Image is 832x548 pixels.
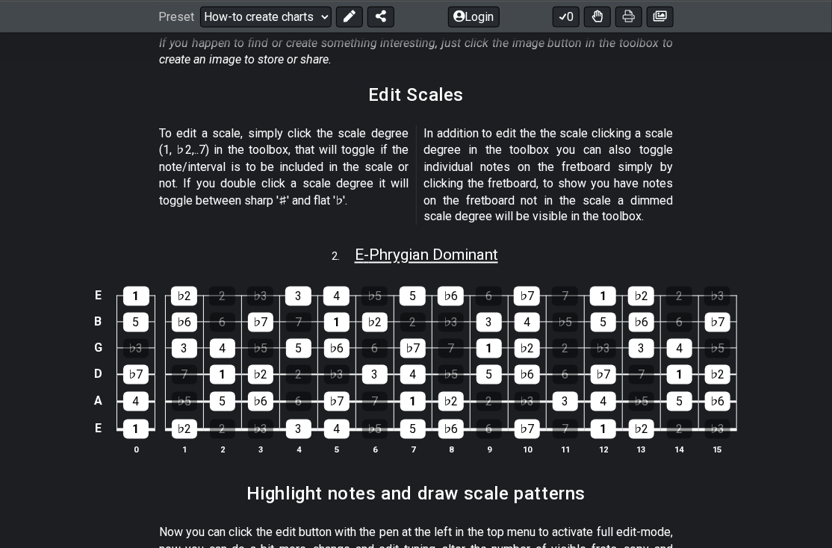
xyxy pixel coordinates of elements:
[438,313,464,332] div: ♭3
[647,6,674,27] button: Create image
[317,443,356,458] th: 5
[591,365,616,384] div: ♭7
[476,287,502,306] div: 6
[515,313,540,332] div: 4
[400,392,426,411] div: 1
[336,6,363,27] button: Edit Preset
[248,420,273,439] div: ♭3
[89,309,107,335] td: B
[117,443,155,458] th: 0
[171,287,197,306] div: ♭2
[210,365,235,384] div: 1
[165,443,203,458] th: 1
[476,313,502,332] div: 3
[591,420,616,439] div: 1
[362,339,388,358] div: 6
[286,339,311,358] div: 5
[279,443,317,458] th: 4
[210,392,235,411] div: 5
[210,313,235,332] div: 6
[553,313,578,332] div: ♭5
[89,335,107,361] td: G
[515,420,540,439] div: ♭7
[368,87,465,103] h2: Edit Scales
[324,392,350,411] div: ♭7
[248,392,273,411] div: ♭6
[705,420,730,439] div: ♭3
[553,339,578,358] div: 2
[660,443,698,458] th: 14
[438,365,464,384] div: ♭5
[705,313,730,332] div: ♭7
[515,339,540,358] div: ♭2
[508,443,546,458] th: 10
[324,339,350,358] div: ♭6
[628,287,654,306] div: ♭2
[246,486,586,502] h2: Highlight notes and draw scale patterns
[332,249,355,266] span: 2 .
[705,365,730,384] div: ♭2
[123,392,149,411] div: 4
[400,287,426,306] div: 5
[123,420,149,439] div: 1
[241,443,279,458] th: 3
[247,287,273,306] div: ♭3
[546,443,584,458] th: 11
[514,287,540,306] div: ♭7
[367,6,394,27] button: Share Preset
[591,339,616,358] div: ♭3
[667,420,692,439] div: 2
[667,392,692,411] div: 5
[476,420,502,439] div: 6
[629,392,654,411] div: ♭5
[323,287,350,306] div: 4
[553,6,580,27] button: 0
[400,420,426,439] div: 5
[89,387,107,415] td: A
[286,420,311,439] div: 3
[248,365,273,384] div: ♭2
[361,287,388,306] div: ♭5
[704,287,730,306] div: ♭3
[667,339,692,358] div: 4
[172,420,197,439] div: ♭2
[553,365,578,384] div: 6
[123,287,149,306] div: 1
[629,313,654,332] div: ♭6
[159,125,409,209] p: To edit a scale, simply click the scale degree (1, ♭2,..7) in the toolbox, that will toggle if th...
[629,420,654,439] div: ♭2
[172,365,197,384] div: 7
[400,313,426,332] div: 2
[622,443,660,458] th: 13
[286,365,311,384] div: 2
[591,313,616,332] div: 5
[698,443,736,458] th: 15
[591,392,616,411] div: 4
[705,392,730,411] div: ♭6
[438,287,464,306] div: ♭6
[615,6,642,27] button: Print
[515,392,540,411] div: ♭3
[438,339,464,358] div: 7
[324,420,350,439] div: 4
[362,313,388,332] div: ♭2
[286,313,311,332] div: 7
[423,125,673,225] p: In addition to edit the the scale clicking a scale degree in the toolbox you can also toggle indi...
[355,246,498,264] span: E - Phrygian Dominant
[285,287,311,306] div: 3
[200,6,332,27] select: Preset
[553,420,578,439] div: 7
[476,339,502,358] div: 1
[515,365,540,384] div: ♭6
[89,283,107,309] td: E
[448,6,500,27] button: Login
[705,339,730,358] div: ♭5
[159,36,673,66] em: If you happen to find or create something interesting, just click the image button in the toolbox...
[400,365,426,384] div: 4
[584,443,622,458] th: 12
[362,420,388,439] div: ♭5
[666,287,692,306] div: 2
[89,415,107,443] td: E
[123,365,149,384] div: ♭7
[394,443,432,458] th: 7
